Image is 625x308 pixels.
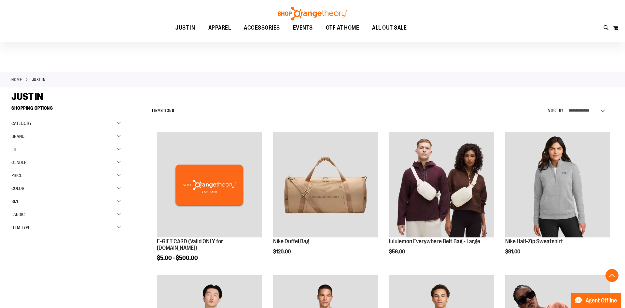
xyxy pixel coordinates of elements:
span: Fit [11,147,17,152]
a: E-GIFT CARD (Valid ONLY for [DOMAIN_NAME]) [157,238,223,251]
div: product [502,129,614,271]
span: OTF AT HOME [326,20,359,35]
span: APPAREL [208,20,231,35]
span: 58 [169,108,174,113]
img: lululemon Everywhere Belt Bag - Large [389,132,494,237]
div: product [154,129,265,277]
span: Price [11,173,22,178]
a: Nike Half-Zip Sweatshirt [505,132,610,238]
a: Nike Duffel Bag [273,238,309,245]
span: Gender [11,160,27,165]
span: $81.00 [505,249,521,255]
button: Back To Top [605,269,618,282]
span: $5.00 - $500.00 [157,255,198,261]
img: E-GIFT CARD (Valid ONLY for ShopOrangetheory.com) [157,132,262,237]
img: Nike Duffel Bag [273,132,378,237]
span: Agent Offline [586,298,617,304]
span: $56.00 [389,249,406,255]
span: ALL OUT SALE [372,20,407,35]
span: $120.00 [273,249,292,255]
span: EVENTS [293,20,313,35]
span: Category [11,121,32,126]
span: Fabric [11,212,25,217]
button: Agent Offline [571,293,621,308]
a: Nike Duffel Bag [273,132,378,238]
strong: JUST IN [32,77,46,83]
a: lululemon Everywhere Belt Bag - Large [389,238,480,245]
span: Brand [11,134,24,139]
span: Item Type [11,225,30,230]
img: Shop Orangetheory [277,7,348,20]
span: Color [11,186,24,191]
label: Sort By [548,108,564,113]
a: lululemon Everywhere Belt Bag - Large [389,132,494,238]
span: JUST IN [11,91,43,102]
div: product [386,129,497,271]
span: Size [11,199,19,204]
a: Home [11,77,22,83]
h2: Items to [152,106,174,116]
div: product [270,129,382,271]
a: E-GIFT CARD (Valid ONLY for ShopOrangetheory.com) [157,132,262,238]
img: Nike Half-Zip Sweatshirt [505,132,610,237]
a: Nike Half-Zip Sweatshirt [505,238,563,245]
span: 1 [163,108,165,113]
strong: Shopping Options [11,102,125,117]
span: ACCESSORIES [244,20,280,35]
span: JUST IN [175,20,195,35]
